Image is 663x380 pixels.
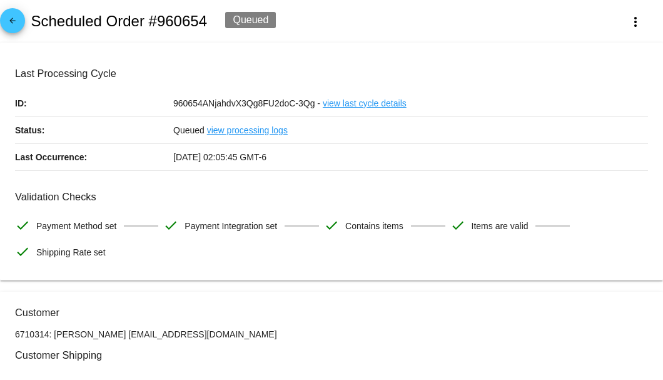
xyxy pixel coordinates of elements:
mat-icon: check [163,218,178,233]
h2: Scheduled Order #960654 [31,13,207,30]
span: Payment Integration set [185,213,277,239]
h3: Last Processing Cycle [15,68,648,80]
mat-icon: check [15,218,30,233]
h3: Validation Checks [15,191,648,203]
span: [DATE] 02:05:45 GMT-6 [173,152,266,162]
mat-icon: check [15,244,30,259]
span: Shipping Rate set [36,239,106,265]
mat-icon: arrow_back [5,16,20,31]
p: Status: [15,117,173,143]
mat-icon: more_vert [628,14,643,29]
span: Items are valid [472,213,529,239]
span: Payment Method set [36,213,116,239]
h3: Customer Shipping [15,349,648,361]
p: Last Occurrence: [15,144,173,170]
div: Queued [225,12,276,28]
a: view processing logs [207,117,288,143]
p: ID: [15,90,173,116]
a: view last cycle details [323,90,407,116]
span: 960654ANjahdvX3Qg8FU2doC-3Qg - [173,98,320,108]
mat-icon: check [450,218,465,233]
p: 6710314: [PERSON_NAME] [EMAIL_ADDRESS][DOMAIN_NAME] [15,329,648,339]
span: Contains items [345,213,403,239]
h3: Customer [15,307,648,319]
span: Queued [173,125,205,135]
mat-icon: check [324,218,339,233]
